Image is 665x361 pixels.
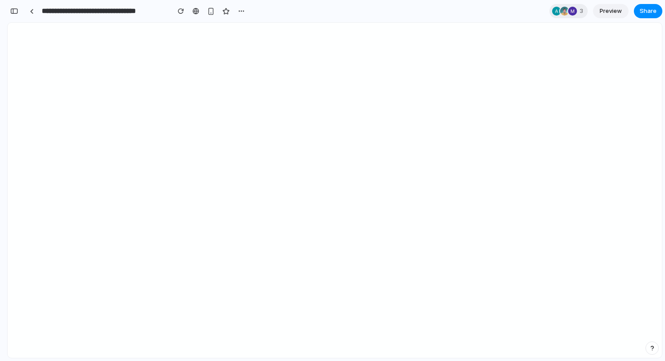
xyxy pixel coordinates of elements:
span: Share [640,7,657,16]
span: 3 [580,7,586,16]
span: Preview [600,7,622,16]
div: 3 [549,4,588,18]
a: Preview [593,4,629,18]
button: Share [634,4,662,18]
